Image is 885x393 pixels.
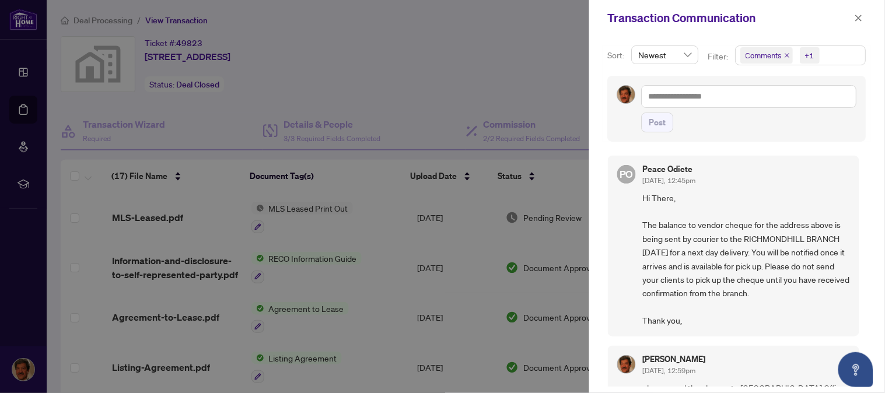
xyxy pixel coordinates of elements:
span: Hi There, The balance to vendor cheque for the address above is being sent by courier to the RICH... [643,191,850,328]
img: Profile Icon [618,356,635,373]
p: Sort: [608,49,627,62]
span: Newest [639,46,692,64]
button: Open asap [838,352,873,387]
span: close [785,52,790,58]
span: PO [620,166,633,182]
span: [DATE], 12:59pm [643,366,696,375]
span: [DATE], 12:45pm [643,176,696,185]
img: Profile Icon [618,86,635,103]
span: Comments [746,50,782,61]
button: Post [642,113,674,132]
p: Filter: [708,50,730,63]
div: Transaction Communication [608,9,851,27]
h5: [PERSON_NAME] [643,355,706,363]
span: close [855,14,863,22]
span: Comments [741,47,793,64]
h5: Peace Odiete [643,165,696,173]
div: +1 [806,50,815,61]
